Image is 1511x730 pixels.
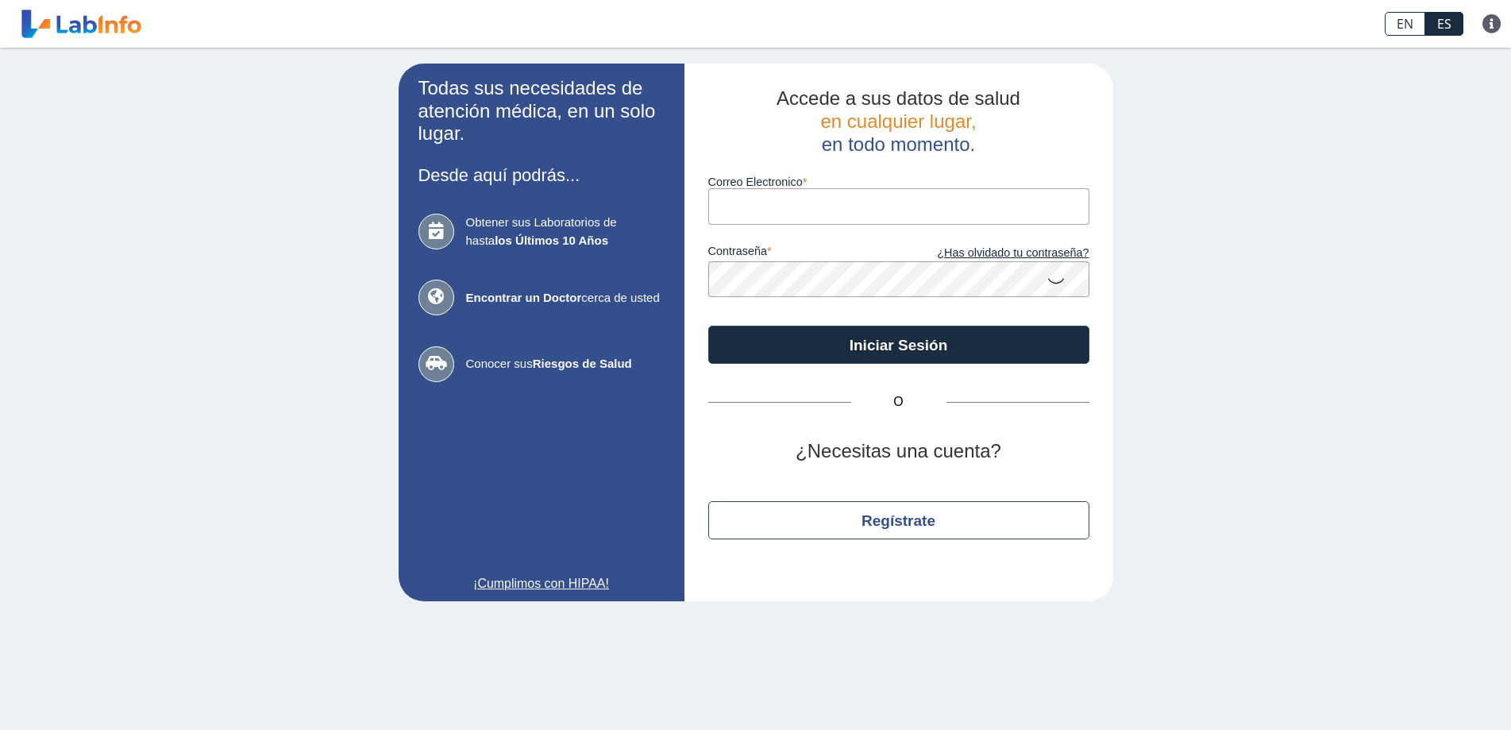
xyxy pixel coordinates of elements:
a: EN [1385,12,1425,36]
label: Correo Electronico [708,176,1089,188]
h3: Desde aquí podrás... [418,165,665,185]
h2: ¿Necesitas una cuenta? [708,440,1089,463]
span: Obtener sus Laboratorios de hasta [466,214,665,249]
a: ¿Has olvidado tu contraseña? [899,245,1089,262]
b: Encontrar un Doctor [466,291,582,304]
span: Conocer sus [466,355,665,373]
span: en cualquier lugar, [820,110,976,132]
b: Riesgos de Salud [533,357,632,370]
span: Accede a sus datos de salud [777,87,1020,109]
a: ES [1425,12,1463,36]
span: cerca de usted [466,289,665,307]
button: Iniciar Sesión [708,326,1089,364]
h2: Todas sus necesidades de atención médica, en un solo lugar. [418,77,665,145]
span: en todo momento. [822,133,975,155]
a: ¡Cumplimos con HIPAA! [418,574,665,593]
button: Regístrate [708,501,1089,539]
label: contraseña [708,245,899,262]
b: los Últimos 10 Años [495,234,608,247]
span: O [851,392,946,411]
